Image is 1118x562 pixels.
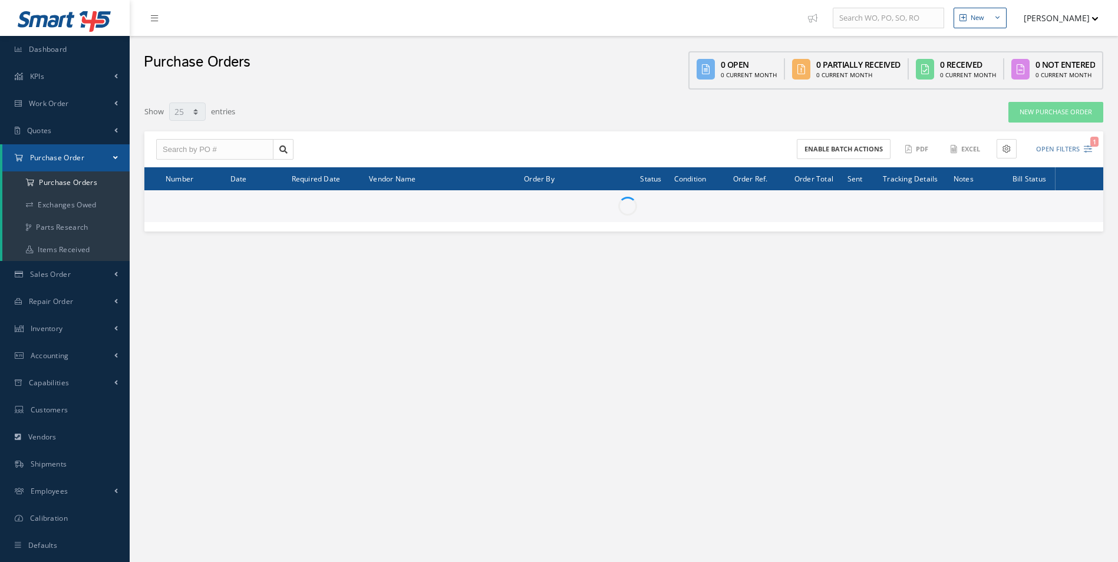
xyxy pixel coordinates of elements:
button: PDF [899,139,936,160]
span: Tracking Details [883,173,938,184]
div: New [971,13,984,23]
span: Order Total [794,173,833,184]
button: Open Filters1 [1025,140,1092,159]
span: Sent [847,173,863,184]
span: KPIs [30,71,44,81]
span: Vendor Name [369,173,415,184]
div: 0 Open [721,58,777,71]
span: Defaults [28,540,57,550]
span: 1 [1090,137,1099,147]
span: Repair Order [29,296,74,306]
span: Work Order [29,98,69,108]
span: Dashboard [29,44,67,54]
div: 0 Received [940,58,996,71]
button: Excel [945,139,988,160]
div: 0 Current Month [816,71,901,80]
a: New Purchase Order [1008,102,1103,123]
a: Items Received [2,239,130,261]
label: Show [144,101,164,118]
div: 0 Current Month [721,71,777,80]
span: Status [640,173,661,184]
span: Employees [31,486,68,496]
span: Bill Status [1013,173,1046,184]
div: 0 Current Month [1035,71,1096,80]
span: Order Ref. [733,173,768,184]
span: Order By [524,173,555,184]
span: Quotes [27,125,52,135]
span: Notes [954,173,974,184]
span: Shipments [31,459,67,469]
input: Search WO, PO, SO, RO [833,8,944,29]
span: Date [230,173,247,184]
span: Customers [31,405,68,415]
label: entries [211,101,235,118]
div: 0 Partially Received [816,58,901,71]
span: Required Date [292,173,341,184]
span: Sales Order [30,269,71,279]
span: Number [166,173,193,184]
span: Accounting [31,351,69,361]
span: Vendors [28,432,57,442]
div: 0 Current Month [940,71,996,80]
span: Calibration [30,513,68,523]
span: Inventory [31,323,63,333]
a: Parts Research [2,216,130,239]
span: Capabilities [29,378,70,388]
div: 0 Not Entered [1035,58,1096,71]
a: Purchase Orders [2,171,130,194]
a: Exchanges Owed [2,194,130,216]
span: Purchase Order [30,153,84,163]
input: Search by PO # [156,139,273,160]
a: Purchase Order [2,144,130,171]
span: Condition [674,173,707,184]
button: New [954,8,1007,28]
button: Enable batch actions [797,139,891,160]
button: [PERSON_NAME] [1013,6,1099,29]
h2: Purchase Orders [144,54,250,71]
